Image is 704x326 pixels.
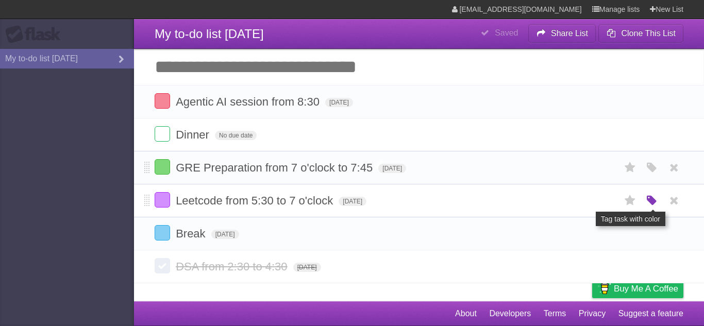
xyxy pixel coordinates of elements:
label: Done [155,192,170,208]
a: About [455,304,477,323]
span: [DATE] [339,197,366,206]
span: [DATE] [325,98,353,107]
button: Clone This List [598,24,683,43]
a: Developers [489,304,531,323]
label: Done [155,93,170,109]
span: No due date [215,131,257,140]
a: Suggest a feature [618,304,683,323]
label: Done [155,126,170,142]
span: Dinner [176,128,212,141]
label: Star task [621,192,640,209]
button: Share List [528,24,596,43]
a: Terms [544,304,566,323]
span: My to-do list [DATE] [155,27,264,41]
span: GRE Preparation from 7 o'clock to 7:45 [176,161,375,174]
span: DSA from 2:30 to 4:30 [176,260,290,273]
span: Break [176,227,208,240]
label: Done [155,258,170,273]
b: Clone This List [621,29,676,38]
a: Privacy [579,304,606,323]
div: Flask [5,25,67,44]
label: Star task [621,159,640,176]
span: [DATE] [293,263,321,272]
span: Buy me a coffee [614,280,678,298]
img: Buy me a coffee [597,280,611,297]
label: Done [155,225,170,241]
label: Done [155,159,170,175]
b: Share List [551,29,588,38]
span: Leetcode from 5:30 to 7 o'clock [176,194,336,207]
span: Agentic AI session from 8:30 [176,95,322,108]
span: [DATE] [211,230,239,239]
a: Buy me a coffee [592,279,683,298]
b: Saved [495,28,518,37]
span: [DATE] [378,164,406,173]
